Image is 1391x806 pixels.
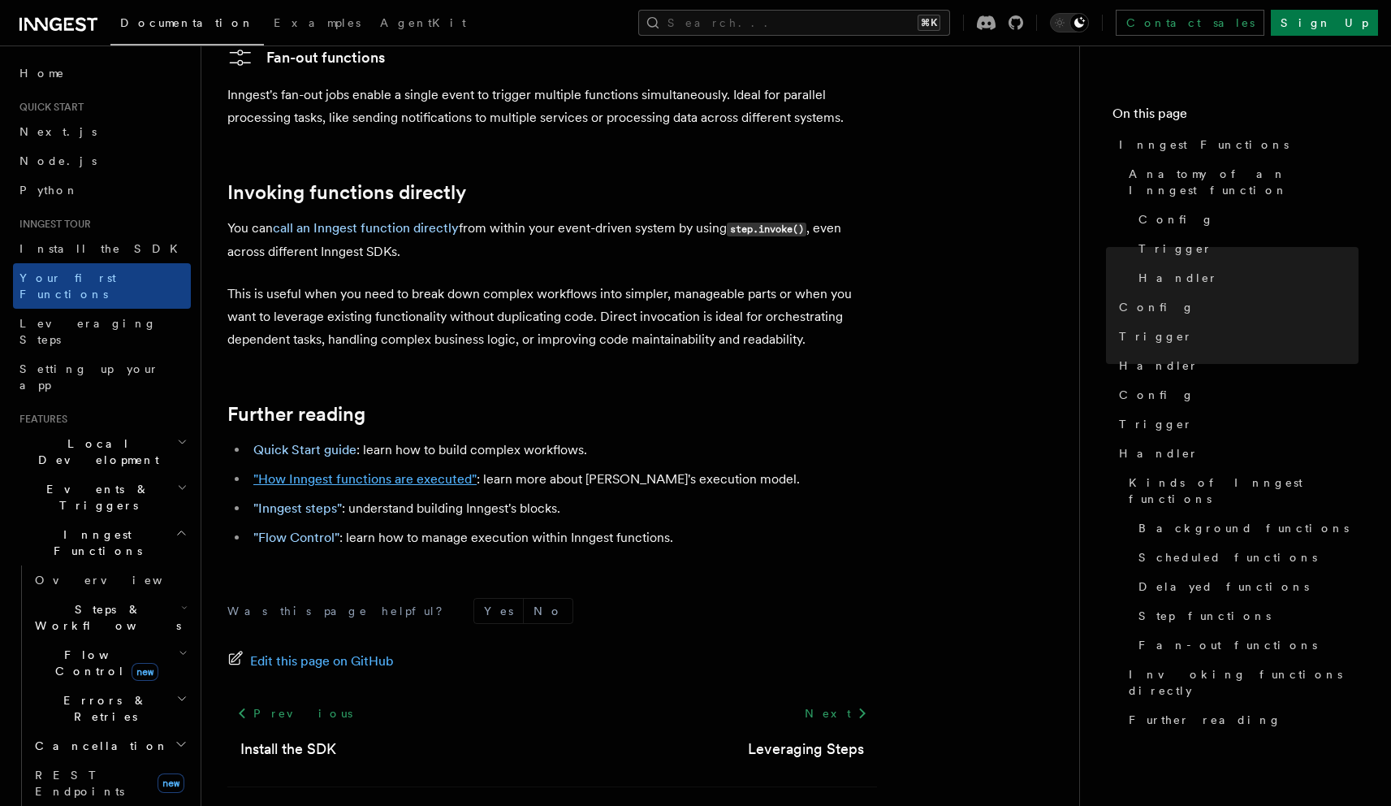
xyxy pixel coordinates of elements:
[227,650,394,673] a: Edit this page on GitHub
[1129,474,1359,507] span: Kinds of Inngest functions
[253,530,339,545] a: "Flow Control"
[1122,705,1359,734] a: Further reading
[1138,637,1317,653] span: Fan-out functions
[1112,292,1359,322] a: Config
[13,175,191,205] a: Python
[1138,211,1214,227] span: Config
[1122,660,1359,705] a: Invoking functions directly
[273,220,459,236] a: call an Inngest function directly
[253,500,342,516] a: "Inngest steps"
[13,435,177,468] span: Local Development
[1132,205,1359,234] a: Config
[120,16,254,29] span: Documentation
[28,565,191,595] a: Overview
[132,663,158,681] span: new
[380,16,466,29] span: AgentKit
[1129,712,1281,728] span: Further reading
[13,263,191,309] a: Your first Functions
[1119,328,1193,344] span: Trigger
[1122,159,1359,205] a: Anatomy of an Inngest function
[28,686,191,731] button: Errors & Retries
[19,242,188,255] span: Install the SDK
[264,5,370,44] a: Examples
[1112,439,1359,468] a: Handler
[28,738,169,754] span: Cancellation
[28,640,191,686] button: Flow Controlnew
[370,5,476,44] a: AgentKit
[1132,630,1359,660] a: Fan-out functions
[13,354,191,400] a: Setting up your app
[1112,322,1359,351] a: Trigger
[918,15,940,31] kbd: ⌘K
[227,45,385,71] a: Fan-out functions
[1132,572,1359,601] a: Delayed functions
[13,413,67,426] span: Features
[1112,130,1359,159] a: Inngest Functions
[248,497,877,520] li: : understand building Inngest's blocks.
[19,184,79,197] span: Python
[1119,299,1194,315] span: Config
[1112,351,1359,380] a: Handler
[727,223,806,236] code: step.invoke()
[227,603,454,619] p: Was this page helpful?
[28,647,179,679] span: Flow Control
[1112,409,1359,439] a: Trigger
[1132,234,1359,263] a: Trigger
[1119,416,1193,432] span: Trigger
[1129,166,1359,198] span: Anatomy of an Inngest function
[1138,520,1349,536] span: Background functions
[227,699,361,728] a: Previous
[227,217,877,263] p: You can from within your event-driven system by using , even across different Inngest SDKs.
[28,760,191,806] a: REST Endpointsnew
[1050,13,1089,32] button: Toggle dark mode
[1119,387,1194,403] span: Config
[19,65,65,81] span: Home
[1122,468,1359,513] a: Kinds of Inngest functions
[274,16,361,29] span: Examples
[227,181,466,204] a: Invoking functions directly
[1119,136,1289,153] span: Inngest Functions
[13,309,191,354] a: Leveraging Steps
[1112,380,1359,409] a: Config
[1138,270,1218,286] span: Handler
[19,317,157,346] span: Leveraging Steps
[13,218,91,231] span: Inngest tour
[28,731,191,760] button: Cancellation
[1119,357,1199,374] span: Handler
[13,474,191,520] button: Events & Triggers
[13,58,191,88] a: Home
[253,442,356,457] a: Quick Start guide
[1138,608,1271,624] span: Step functions
[19,154,97,167] span: Node.js
[638,10,950,36] button: Search...⌘K
[1129,666,1359,699] span: Invoking functions directly
[35,769,124,798] span: REST Endpoints
[35,574,202,587] span: Overview
[227,84,877,129] p: Inngest's fan-out jobs enable a single event to trigger multiple functions simultaneously. Ideal ...
[795,699,877,728] a: Next
[524,599,572,623] button: No
[248,439,877,461] li: : learn how to build complex workflows.
[28,595,191,640] button: Steps & Workflows
[13,526,175,559] span: Inngest Functions
[13,481,177,513] span: Events & Triggers
[248,468,877,491] li: : learn more about [PERSON_NAME]'s execution model.
[13,101,84,114] span: Quick start
[227,403,365,426] a: Further reading
[13,117,191,146] a: Next.js
[13,234,191,263] a: Install the SDK
[19,271,116,301] span: Your first Functions
[253,471,477,487] a: "How Inngest functions are executed"
[28,692,176,725] span: Errors & Retries
[748,738,864,760] a: Leveraging Steps
[19,125,97,138] span: Next.js
[1271,10,1378,36] a: Sign Up
[1132,263,1359,292] a: Handler
[250,650,394,673] span: Edit this page on GitHub
[1112,104,1359,130] h4: On this page
[13,146,191,175] a: Node.js
[1138,578,1309,595] span: Delayed functions
[28,601,181,634] span: Steps & Workflows
[1138,240,1212,257] span: Trigger
[227,283,877,351] p: This is useful when you need to break down complex workflows into simpler, manageable parts or wh...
